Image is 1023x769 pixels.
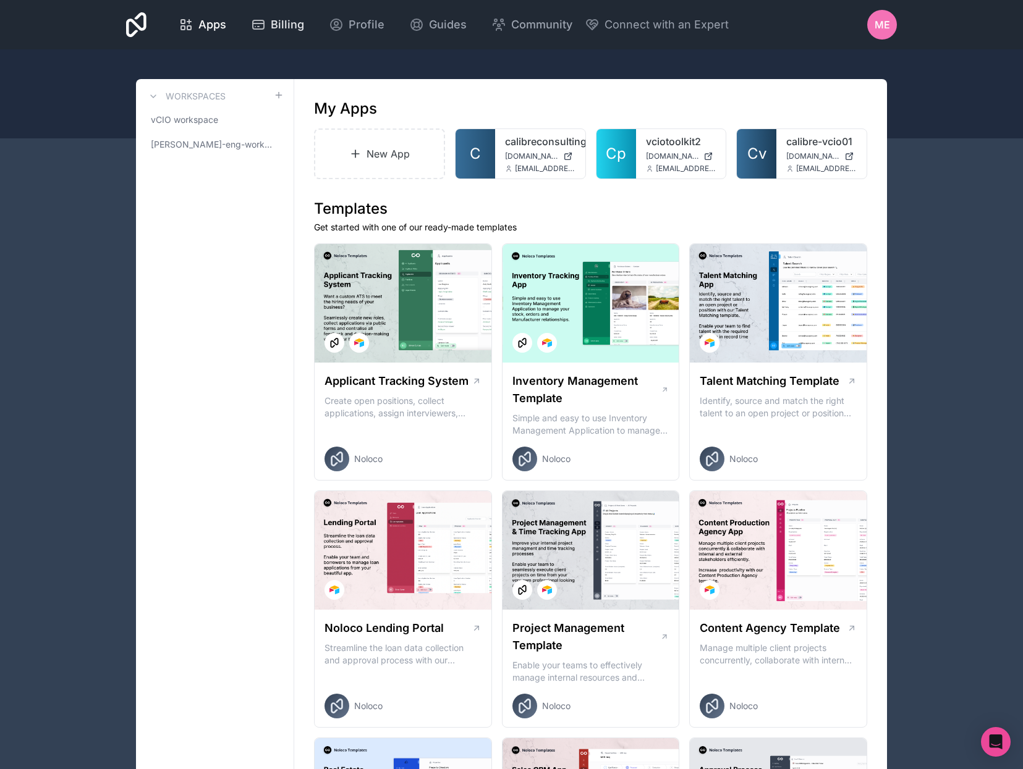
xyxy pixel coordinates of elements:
a: Cp [596,129,636,179]
h1: Content Agency Template [700,620,840,637]
img: Airtable Logo [705,585,715,595]
span: [DOMAIN_NAME] [505,151,558,161]
a: [DOMAIN_NAME] [786,151,857,161]
p: Get started with one of our ready-made templates [314,221,867,233]
a: Guides [399,11,477,38]
span: Billing [271,16,304,33]
a: C [456,129,495,179]
span: Apps [198,16,226,33]
a: [PERSON_NAME]-eng-workspace [146,133,284,156]
p: Enable your teams to effectively manage internal resources and execute client projects on time. [512,659,669,684]
span: Connect with an Expert [605,16,729,33]
span: vCIO workspace [151,114,218,126]
span: Noloco [542,700,571,712]
span: Noloco [542,453,571,465]
span: Community [511,16,572,33]
span: Guides [429,16,467,33]
span: Noloco [354,700,383,712]
span: [DOMAIN_NAME] [786,151,839,161]
img: Airtable Logo [705,338,715,348]
a: Profile [319,11,394,38]
span: Cv [747,144,766,164]
div: Open Intercom Messenger [981,727,1011,757]
a: Billing [241,11,314,38]
a: vciotoolkit2 [646,134,716,149]
img: Airtable Logo [329,585,339,595]
a: [DOMAIN_NAME] [505,151,575,161]
p: Identify, source and match the right talent to an open project or position with our Talent Matchi... [700,395,857,419]
img: Airtable Logo [354,338,364,348]
span: [PERSON_NAME]-eng-workspace [151,138,274,151]
span: [EMAIL_ADDRESS][DOMAIN_NAME] [656,164,716,174]
span: Cp [606,144,626,164]
span: Profile [349,16,384,33]
a: Community [482,11,582,38]
h1: Applicant Tracking System [325,372,469,390]
span: Noloco [354,453,383,465]
p: Create open positions, collect applications, assign interviewers, centralise candidate feedback a... [325,395,482,419]
a: Apps [169,11,236,38]
img: Airtable Logo [542,338,552,348]
p: Manage multiple client projects concurrently, collaborate with internal and external stakeholders... [700,642,857,666]
h1: Noloco Lending Portal [325,620,444,637]
a: Cv [737,129,776,179]
p: Simple and easy to use Inventory Management Application to manage your stock, orders and Manufact... [512,412,669,437]
span: [EMAIL_ADDRESS][DOMAIN_NAME] [796,164,857,174]
a: vCIO workspace [146,109,284,131]
h1: Project Management Template [512,620,660,654]
span: Noloco [729,453,758,465]
a: Workspaces [146,89,226,104]
h1: Inventory Management Template [512,372,661,407]
span: Noloco [729,700,758,712]
a: calibre-vcio01 [786,134,857,149]
img: Airtable Logo [542,585,552,595]
h1: Templates [314,199,867,219]
a: calibreconsulting [505,134,575,149]
span: [EMAIL_ADDRESS][DOMAIN_NAME] [515,164,575,174]
span: C [470,144,481,164]
h1: Talent Matching Template [700,372,839,390]
p: Streamline the loan data collection and approval process with our Lending Portal template. [325,642,482,666]
h1: My Apps [314,99,377,119]
h3: Workspaces [166,90,226,103]
span: [DOMAIN_NAME] [646,151,699,161]
a: [DOMAIN_NAME] [646,151,716,161]
span: ME [875,17,890,32]
a: New App [314,128,445,179]
button: Connect with an Expert [585,16,729,33]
